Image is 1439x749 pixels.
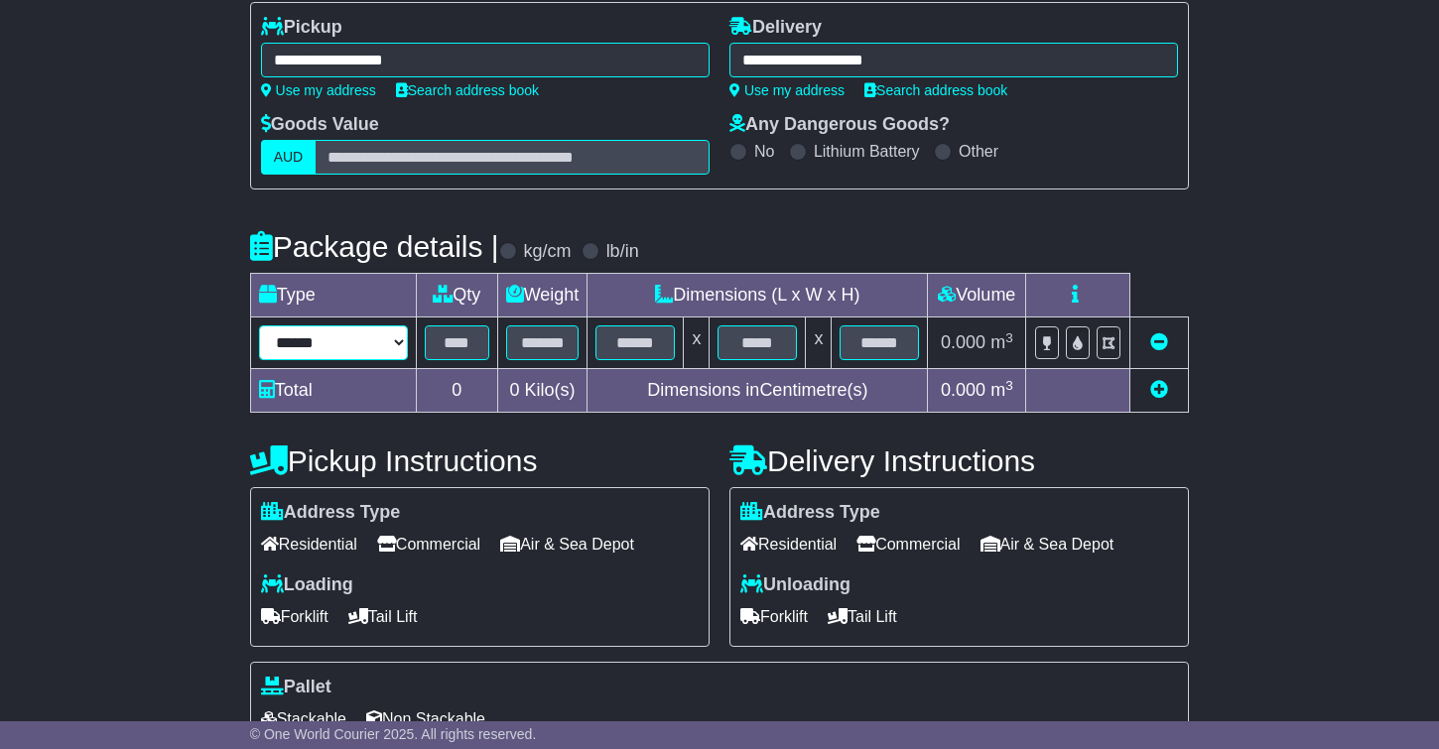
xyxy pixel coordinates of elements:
td: Total [250,369,416,413]
label: Lithium Battery [814,142,920,161]
h4: Delivery Instructions [729,444,1189,477]
td: Weight [497,274,588,317]
sup: 3 [1005,330,1013,345]
a: Search address book [864,82,1007,98]
td: Dimensions (L x W x H) [588,274,928,317]
label: Pallet [261,677,331,698]
label: Loading [261,574,353,596]
span: Stackable [261,703,346,734]
span: Non Stackable [366,703,485,734]
span: Forklift [740,601,808,632]
span: 0.000 [941,380,985,400]
span: Tail Lift [348,601,418,632]
label: Delivery [729,17,822,39]
span: Air & Sea Depot [500,529,634,560]
td: 0 [416,369,497,413]
span: Commercial [856,529,960,560]
span: Tail Lift [828,601,897,632]
sup: 3 [1005,378,1013,393]
span: 0.000 [941,332,985,352]
label: Address Type [261,502,401,524]
span: Commercial [377,529,480,560]
td: x [684,317,710,369]
label: kg/cm [524,241,572,263]
span: m [990,332,1013,352]
td: Type [250,274,416,317]
span: Forklift [261,601,328,632]
span: Residential [261,529,357,560]
a: Search address book [396,82,539,98]
td: x [806,317,832,369]
a: Use my address [261,82,376,98]
h4: Pickup Instructions [250,444,710,477]
label: Address Type [740,502,880,524]
td: Kilo(s) [497,369,588,413]
span: © One World Courier 2025. All rights reserved. [250,726,537,742]
label: AUD [261,140,317,175]
label: No [754,142,774,161]
label: Other [959,142,998,161]
label: lb/in [606,241,639,263]
span: Residential [740,529,837,560]
td: Volume [928,274,1026,317]
label: Unloading [740,574,850,596]
label: Pickup [261,17,342,39]
a: Use my address [729,82,845,98]
span: Air & Sea Depot [981,529,1114,560]
label: Any Dangerous Goods? [729,114,950,136]
label: Goods Value [261,114,379,136]
a: Remove this item [1150,332,1168,352]
td: Qty [416,274,497,317]
td: Dimensions in Centimetre(s) [588,369,928,413]
h4: Package details | [250,230,499,263]
span: m [990,380,1013,400]
span: 0 [510,380,520,400]
a: Add new item [1150,380,1168,400]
